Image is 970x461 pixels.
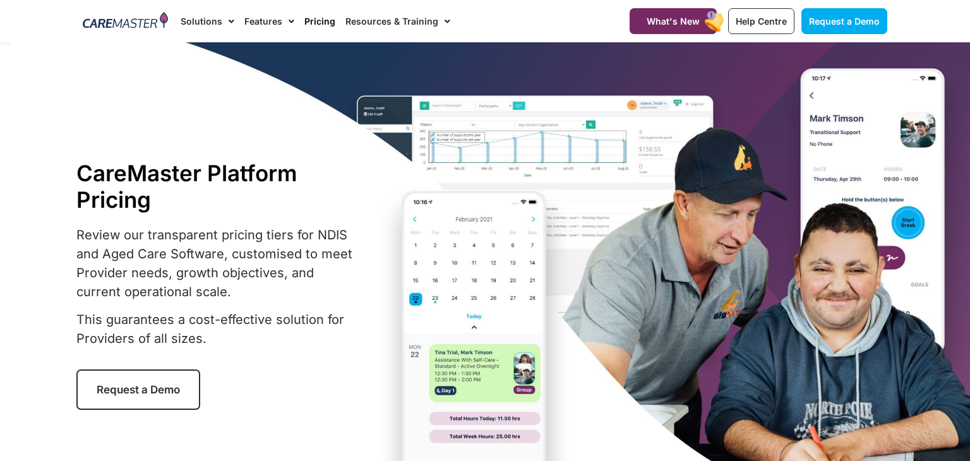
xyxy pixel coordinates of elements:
[728,8,794,34] a: Help Centre
[801,8,887,34] a: Request a Demo
[647,16,700,27] span: What's New
[630,8,717,34] a: What's New
[97,383,180,396] span: Request a Demo
[809,16,880,27] span: Request a Demo
[76,310,361,348] p: This guarantees a cost-effective solution for Providers of all sizes.
[76,160,361,213] h1: CareMaster Platform Pricing
[83,12,168,31] img: CareMaster Logo
[76,225,361,301] p: Review our transparent pricing tiers for NDIS and Aged Care Software, customised to meet Provider...
[76,369,200,410] a: Request a Demo
[736,16,787,27] span: Help Centre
